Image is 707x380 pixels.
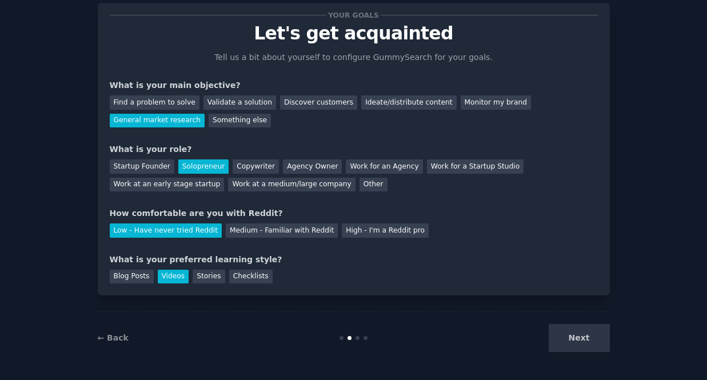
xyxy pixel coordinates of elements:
div: Work at a medium/large company [228,178,355,192]
p: Let's get acquainted [110,23,598,43]
div: How comfortable are you with Reddit? [110,207,598,219]
div: Agency Owner [283,159,342,174]
div: Low - Have never tried Reddit [110,223,222,238]
div: Checklists [229,270,273,284]
div: Validate a solution [203,95,276,110]
div: Find a problem to solve [110,95,199,110]
div: Solopreneur [178,159,229,174]
div: Work at an early stage startup [110,178,225,192]
p: Tell us a bit about yourself to configure GummySearch for your goals. [210,51,498,63]
div: Medium - Familiar with Reddit [226,223,338,238]
div: Videos [158,270,189,284]
div: Work for an Agency [346,159,422,174]
div: Stories [193,270,225,284]
div: Ideate/distribute content [361,95,456,110]
div: General market research [110,114,205,128]
div: What is your main objective? [110,79,598,91]
div: Blog Posts [110,270,154,284]
div: Discover customers [280,95,357,110]
div: Something else [209,114,271,128]
a: ← Back [98,333,129,342]
div: Monitor my brand [461,95,531,110]
div: High - I'm a Reddit pro [342,223,429,238]
div: Copywriter [233,159,279,174]
div: What is your role? [110,143,598,155]
span: Your goals [326,9,381,21]
div: Startup Founder [110,159,174,174]
div: Work for a Startup Studio [427,159,524,174]
div: Other [360,178,388,192]
div: What is your preferred learning style? [110,254,598,266]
